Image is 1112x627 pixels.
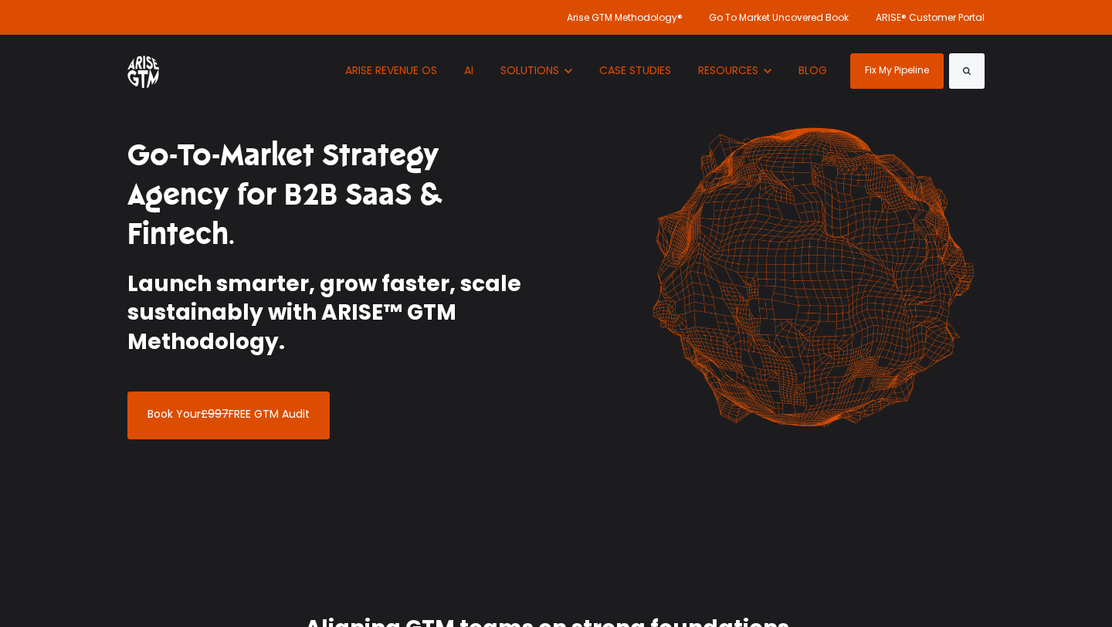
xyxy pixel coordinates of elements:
[698,63,758,78] span: RESOURCES
[500,63,559,78] span: SOLUTIONS
[147,392,310,422] p: Book Your FREE GTM Audit
[949,53,985,89] button: Search
[850,53,944,89] a: Fix My Pipeline
[127,53,159,88] img: ARISE GTM logo (1) white
[127,269,544,357] h2: Launch smarter, grow faster, scale sustainably with ARISE™ GTM Methodology.
[201,406,229,422] s: £997
[687,35,783,107] button: Show submenu for RESOURCES RESOURCES
[127,136,544,255] h1: Go-To-Market Strategy Agency for B2B SaaS & Fintech.
[334,35,449,107] a: ARISE REVENUE OS
[489,35,584,107] button: Show submenu for SOLUTIONS SOLUTIONS
[453,35,485,107] a: AI
[588,35,683,107] a: CASE STUDIES
[334,35,838,107] nav: Desktop navigation
[641,111,985,443] img: shape-61 orange
[787,35,839,107] a: BLOG
[127,391,330,439] a: Book Your£997FREE GTM Audit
